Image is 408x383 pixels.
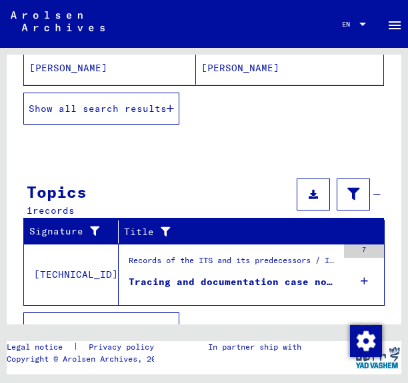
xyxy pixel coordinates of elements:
[78,341,170,353] a: Privacy policy
[381,11,408,37] button: Toggle sidenav
[29,103,167,115] span: Show all search results
[124,225,358,239] div: Title
[23,93,179,125] button: Show all search results
[342,21,357,28] span: EN
[387,17,403,33] mat-icon: Side nav toggle icon
[29,322,167,334] span: Show all search results
[208,341,301,353] p: In partner ship with
[29,221,121,242] div: Signature
[7,341,73,353] a: Legal notice
[27,180,87,204] div: Topics
[24,52,196,85] mat-cell: [PERSON_NAME]
[7,353,170,365] p: Copyright © Arolsen Archives, 2021
[353,341,403,374] img: yv_logo.png
[124,221,371,242] div: Title
[11,11,105,31] img: Arolsen_neg.svg
[129,275,337,289] div: Tracing and documentation case no. 982.391 for [PERSON_NAME] born [DEMOGRAPHIC_DATA]
[344,244,384,258] div: 7
[33,204,75,216] span: records
[29,224,108,238] div: Signature
[24,244,119,305] td: [TECHNICAL_ID]
[23,312,179,344] button: Show all search results
[350,325,382,357] img: Change consent
[129,254,337,273] div: Records of the ITS and its predecessors / Inquiry processing / ITS case files as of 1947 / Reposi...
[7,341,170,353] div: |
[27,204,33,216] span: 1
[349,324,381,356] div: Change consent
[196,52,383,85] mat-cell: [PERSON_NAME]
